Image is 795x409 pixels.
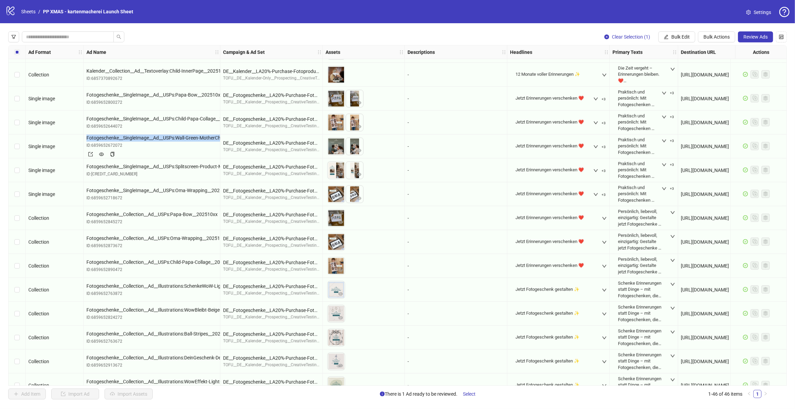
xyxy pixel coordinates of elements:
[670,139,674,143] span: +3
[355,195,363,203] button: Preview
[110,152,115,157] span: copy
[516,310,579,316] div: Jetzt Fotogeschenk gestalten ✨
[612,34,650,40] span: Clear Selection (1)
[602,145,606,149] span: +3
[9,45,26,59] div: Select all rows
[618,185,661,203] div: Praktisch und persönlich: Mit Fotogeschenken verschenkst du nicht nur Bilder, sondern Gefühle. ❤️...
[408,311,409,316] span: -
[404,50,409,55] span: holder
[602,193,606,197] span: +3
[42,8,135,15] a: PP XMAS - kartenmacherei Launch Sheet
[86,354,217,362] span: Fotogeschenke__Collection__Ad__Illustrations:DeinGeschenk-DeinWow-Beige__202510xx
[779,7,790,17] span: question-circle
[753,48,769,56] strong: Actions
[86,48,106,56] strong: Ad Name
[670,378,675,382] span: down
[516,239,584,245] div: Jetzt Erinnerungen verschenken ❤️
[86,171,217,178] div: ID: [CREDIT_CARD_NUMBER]
[346,162,363,179] img: Asset 2
[408,48,435,56] strong: Descriptions
[681,287,729,293] span: [URL][DOMAIN_NAME]
[346,114,363,131] img: Asset 2
[670,67,675,72] span: down
[670,258,675,263] span: down
[681,239,729,245] span: [URL][DOMAIN_NAME]
[399,50,404,55] span: holder
[746,10,751,15] span: setting
[338,196,343,201] span: eye
[681,335,729,340] span: [URL][DOMAIN_NAME]
[743,72,748,77] span: check-circle
[28,335,49,340] span: Collection
[86,195,217,201] div: ID: 6859652718672
[602,336,607,340] span: down
[328,90,345,107] img: Asset 1
[223,283,320,290] div: DE__Fotogeschenke__LA20%-Purchase-Fotoprodukte-last180d__Route:Illustrations__w/o-min__20251006
[743,34,768,40] span: Review Ads
[338,124,343,129] span: eye
[86,291,217,297] div: ID: 6859652763872
[322,50,327,55] span: holder
[116,34,121,39] span: search
[681,263,729,269] span: [URL][DOMAIN_NAME]
[28,192,55,197] span: Single image
[743,311,748,316] span: check-circle
[618,280,661,299] div: Schenke Erinnerungen statt Dinge – mit Fotogeschenken, die bleiben. 💛 Gestalte jetzt einen Fotoka...
[502,50,506,55] span: holder
[743,239,748,244] span: check-circle
[516,191,584,197] div: Jetzt Erinnerungen verschenken ❤️
[659,161,677,169] button: +3
[659,137,677,145] button: +3
[743,263,748,268] span: check-circle
[346,186,363,203] img: Asset 2
[662,163,667,167] span: down
[602,240,607,245] span: down
[357,124,361,129] span: eye
[9,158,26,182] div: Select row 32
[408,215,409,221] span: -
[223,91,320,99] div: DE__Fotogeschenke__LA20%-Purchase-Fotoprodukte-last180d__Route:USPs__w/o-min__20251006
[408,287,409,293] span: -
[86,235,217,242] span: Fotogeschenke__Collection__Ad__USPs:Oma-Wrapping__202510xx
[743,120,748,125] span: check-circle
[86,115,217,123] span: Fotogeschenke__SingleImage__Ad__USPs:Child-Papa-Collage__202510xx
[337,147,345,155] button: Preview
[28,263,49,269] span: Collection
[591,119,608,127] button: +3
[593,97,598,101] span: down
[659,113,677,121] button: +3
[593,121,598,125] span: down
[602,73,607,77] span: down
[618,256,661,275] div: Persönlich, liebevoll, einzigartig: Gestalte jetzt Fotogeschenke für deine Lieblingsmenschen! 🎄🎁
[346,90,363,107] img: Asset 2
[9,254,26,278] div: Select row 36
[328,305,345,322] img: Asset 1
[743,215,748,220] span: check-circle
[591,167,608,175] button: +3
[618,209,661,227] div: Persönlich, liebevoll, einzigartig: Gestalte jetzt Fotogeschenke für deine Lieblingsmenschen! 🎄🎁
[86,267,217,273] div: ID: 6859652890472
[681,168,729,173] span: [URL][DOMAIN_NAME]
[28,144,55,149] span: Single image
[223,48,265,56] strong: Campaign & Ad Set
[681,48,716,56] strong: Destination URL
[516,286,579,293] div: Jetzt Fotogeschenk gestalten ✨
[223,314,320,321] div: TOFU__DE__Kalender__Prospecting__CreativeTesting__Sales__HighestVolume__20251006__DE-FB-WK
[618,65,661,84] div: Die Zeit vergeht – Erinnerungen bleiben. ❤️ Mit einem Fotokalender voller Herzensmomente machst d...
[516,334,579,340] div: Jetzt Fotogeschenk gestalten ✨
[516,71,580,77] div: 12 Monate voller Erinnerungen ✨
[677,50,682,55] span: holder
[223,123,320,129] div: TOFU__DE__Kalender__Prospecting__CreativeTesting__Sales__HighestVolume__20251006__DE-FB-WK
[681,96,729,101] span: [URL][DOMAIN_NAME]
[99,152,104,157] span: eye
[338,100,343,105] span: eye
[608,45,609,59] div: Resize Headlines column
[9,326,26,350] div: Select row 39
[670,282,675,287] span: down
[337,338,345,346] button: Preview
[223,163,320,171] div: DE__Fotogeschenke__LA20%-Purchase-Fotoprodukte-last180d__Route:USPs__w/o-min__20251006
[743,192,748,196] span: check-circle
[618,113,661,132] div: Praktisch und persönlich: Mit Fotogeschenken verschenkst du nicht nur Bilder, sondern Gefühle. ❤️...
[609,50,614,55] span: holder
[9,373,26,397] div: Select row 41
